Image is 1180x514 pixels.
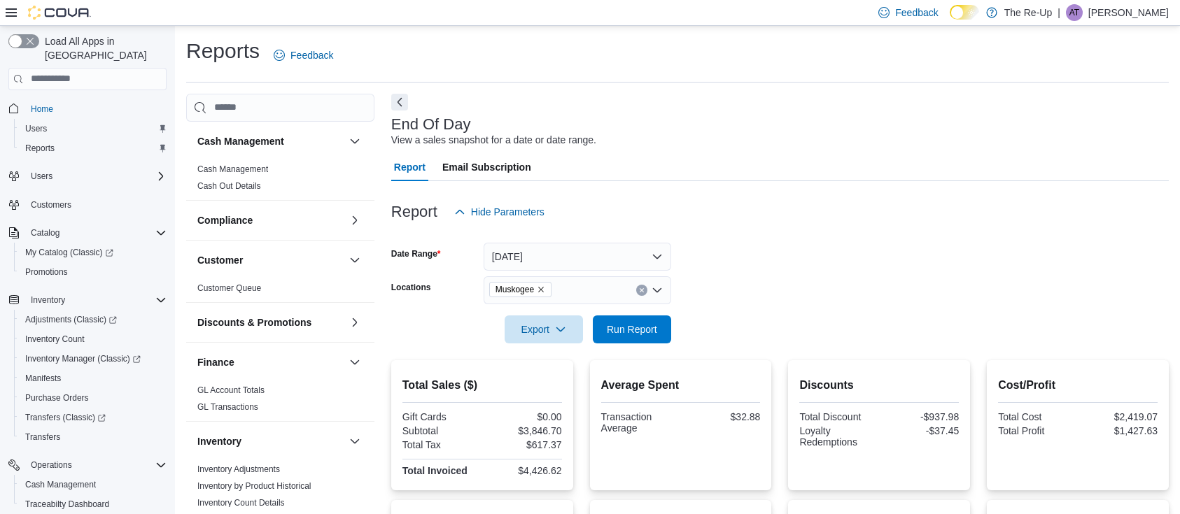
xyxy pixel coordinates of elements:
[25,197,77,213] a: Customers
[484,243,671,271] button: [DATE]
[636,285,647,296] button: Clear input
[197,355,344,369] button: Finance
[20,264,167,280] span: Promotions
[197,464,280,475] span: Inventory Adjustments
[197,283,261,293] a: Customer Queue
[20,311,122,328] a: Adjustments (Classic)
[895,6,938,20] span: Feedback
[1069,4,1079,21] span: AT
[197,434,344,448] button: Inventory
[20,244,167,261] span: My Catalog (Classic)
[197,498,285,508] a: Inventory Count Details
[346,133,363,150] button: Cash Management
[346,433,363,450] button: Inventory
[186,382,374,421] div: Finance
[882,425,959,436] div: -$37.45
[25,143,55,154] span: Reports
[3,223,172,243] button: Catalog
[20,331,90,348] a: Inventory Count
[186,280,374,302] div: Customer
[20,120,167,137] span: Users
[197,164,268,174] a: Cash Management
[3,99,172,119] button: Home
[25,373,61,384] span: Manifests
[197,213,253,227] h3: Compliance
[197,181,261,191] a: Cash Out Details
[496,283,534,297] span: Muskogee
[998,425,1075,436] div: Total Profit
[25,196,167,213] span: Customers
[394,153,426,181] span: Report
[799,411,876,422] div: Total Discount
[20,331,167,348] span: Inventory Count
[39,34,167,62] span: Load All Apps in [GEOGRAPHIC_DATA]
[20,370,66,387] a: Manifests
[197,315,311,329] h3: Discounts & Promotions
[14,119,172,138] button: Users
[25,457,167,473] span: Operations
[485,411,562,422] div: $0.00
[31,199,71,210] span: Customers
[489,282,552,297] span: Muskogee
[20,409,167,426] span: Transfers (Classic)
[14,369,172,388] button: Manifests
[20,140,167,157] span: Reports
[485,465,562,476] div: $4,426.62
[20,390,167,406] span: Purchase Orders
[3,194,172,215] button: Customers
[25,479,96,490] span: Cash Management
[25,292,167,308] span: Inventory
[14,243,172,262] a: My Catalog (Classic)
[1066,4,1083,21] div: Aubrey Turner
[1081,411,1158,422] div: $2,419.07
[607,322,657,336] span: Run Report
[25,123,47,134] span: Users
[25,392,89,404] span: Purchase Orders
[197,180,261,192] span: Cash Out Details
[14,138,172,158] button: Reports
[25,499,109,510] span: Traceabilty Dashboard
[391,94,408,110] button: Next
[20,264,73,280] a: Promotions
[197,464,280,474] a: Inventory Adjustments
[197,402,258,412] a: GL Transactions
[346,252,363,269] button: Customer
[402,465,468,476] strong: Total Invoiced
[471,205,545,219] span: Hide Parameters
[20,476,167,493] span: Cash Management
[346,212,363,229] button: Compliance
[998,377,1158,394] h2: Cost/Profit
[14,388,172,408] button: Purchase Orders
[268,41,339,69] a: Feedback
[197,283,261,294] span: Customer Queue
[25,266,68,278] span: Promotions
[25,247,113,258] span: My Catalog (Classic)
[485,439,562,450] div: $617.37
[186,161,374,200] div: Cash Management
[442,153,531,181] span: Email Subscription
[20,429,167,445] span: Transfers
[652,285,663,296] button: Open list of options
[14,329,172,349] button: Inventory Count
[197,434,241,448] h3: Inventory
[197,134,344,148] button: Cash Management
[197,385,265,396] span: GL Account Totals
[25,224,65,241] button: Catalog
[346,314,363,331] button: Discounts & Promotions
[28,6,91,20] img: Cova
[20,311,167,328] span: Adjustments (Classic)
[20,496,167,513] span: Traceabilty Dashboard
[197,480,311,492] span: Inventory by Product Historical
[391,133,596,148] div: View a sales snapshot for a date or date range.
[449,198,550,226] button: Hide Parameters
[601,377,761,394] h2: Average Spent
[25,431,60,443] span: Transfers
[3,290,172,310] button: Inventory
[882,411,959,422] div: -$937.98
[197,385,265,395] a: GL Account Totals
[998,411,1075,422] div: Total Cost
[391,204,437,220] h3: Report
[346,354,363,371] button: Finance
[25,168,167,185] span: Users
[25,101,59,117] a: Home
